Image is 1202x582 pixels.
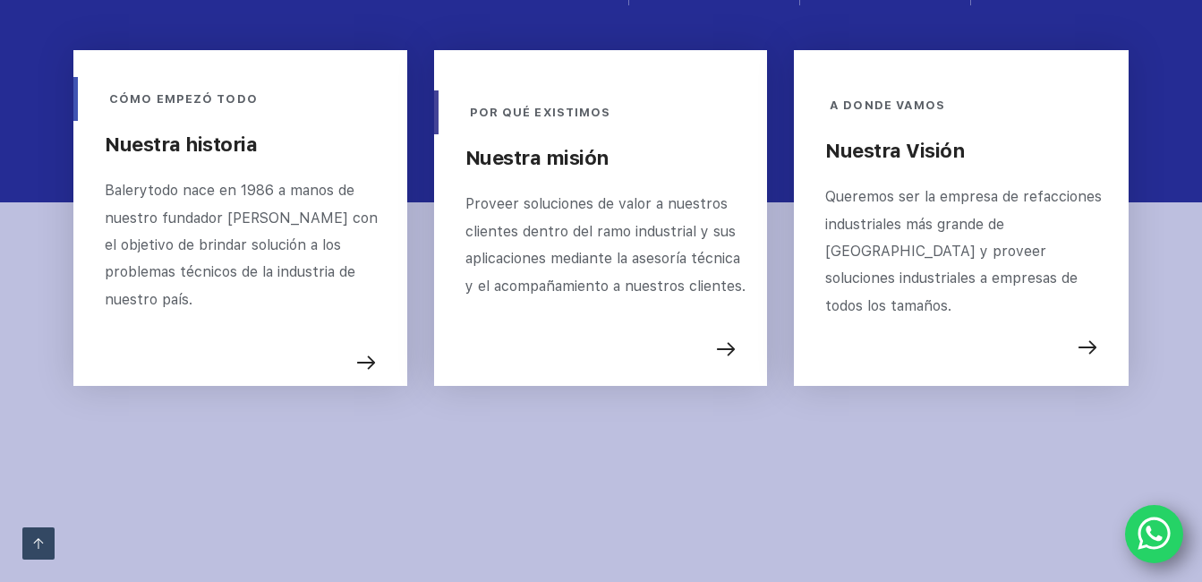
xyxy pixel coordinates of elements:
span: CÓMO EMPEZÓ TODO [109,92,258,106]
a: WhatsApp [1125,505,1184,564]
span: Balerytodo nace en 1986 a manos de nuestro fundador [PERSON_NAME] con el objetivo de brindar solu... [105,182,382,308]
span: A DONDE VAMOS [830,98,945,112]
strong: Nuestra historia [105,133,257,156]
strong: Nuestra Visión [825,139,964,162]
span: Proveer soluciones de valor a nuestros clientes dentro del ramo industrial y sus aplicaciones med... [465,195,746,294]
a: Ir arriba [22,527,55,560]
span: POR QUÉ EXISTIMOS [470,106,611,119]
span: Queremos ser la empresa de refacciones industriales más grande de [GEOGRAPHIC_DATA] y proveer sol... [825,188,1106,314]
strong: Nuestra misión [465,146,609,169]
